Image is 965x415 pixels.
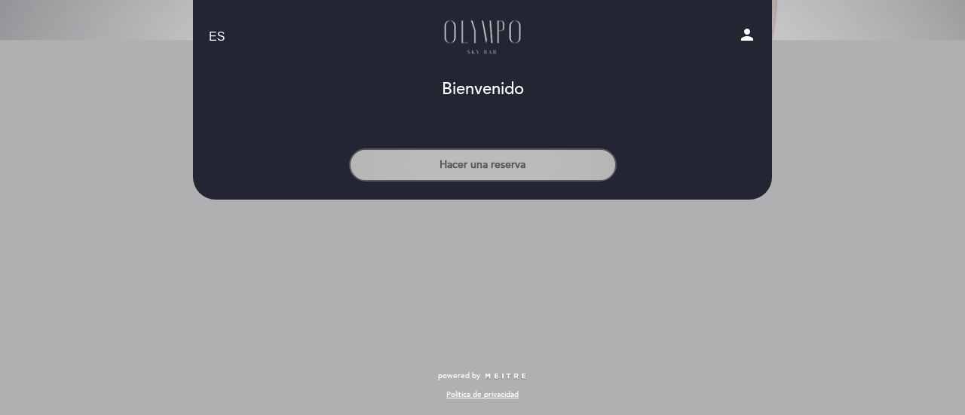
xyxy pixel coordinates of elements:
[438,371,527,381] a: powered by
[349,148,617,182] button: Hacer una reserva
[388,17,577,58] a: Olympo Sky Bar
[438,371,480,381] span: powered by
[484,373,527,380] img: MEITRE
[738,26,756,44] i: person
[446,389,519,400] a: Política de privacidad
[738,26,756,49] button: person
[442,81,524,99] h1: Bienvenido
